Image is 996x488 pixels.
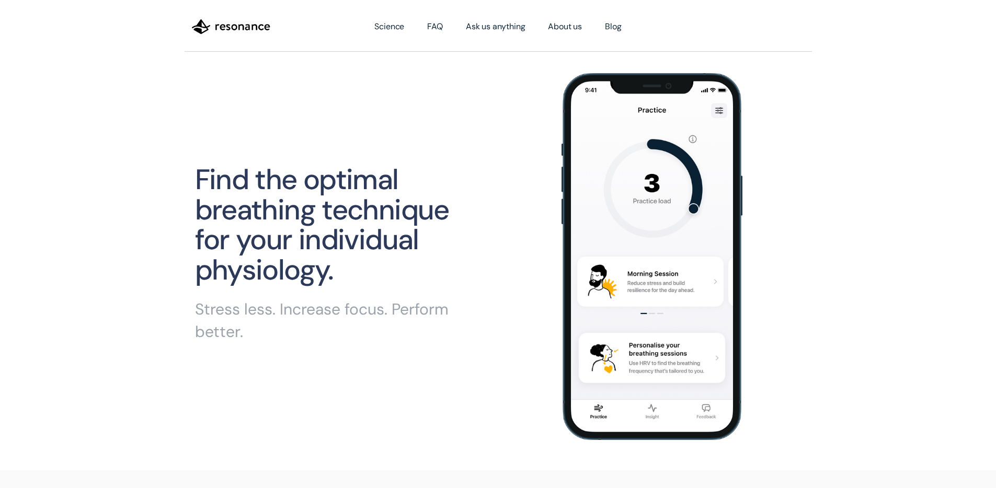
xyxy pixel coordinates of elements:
a: About us [536,12,593,41]
a: Science [363,12,416,41]
a: Blog [593,12,633,41]
p: Stress less. Increase focus. Perform better. [195,298,484,343]
img: An app screenshot showing realtime heart rate data [562,73,753,440]
a: FAQ [416,12,454,41]
a: home [185,10,278,43]
h1: Find the optimal breathing technique for your individual physiology. [195,165,484,285]
a: Ask us anything [454,12,537,41]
